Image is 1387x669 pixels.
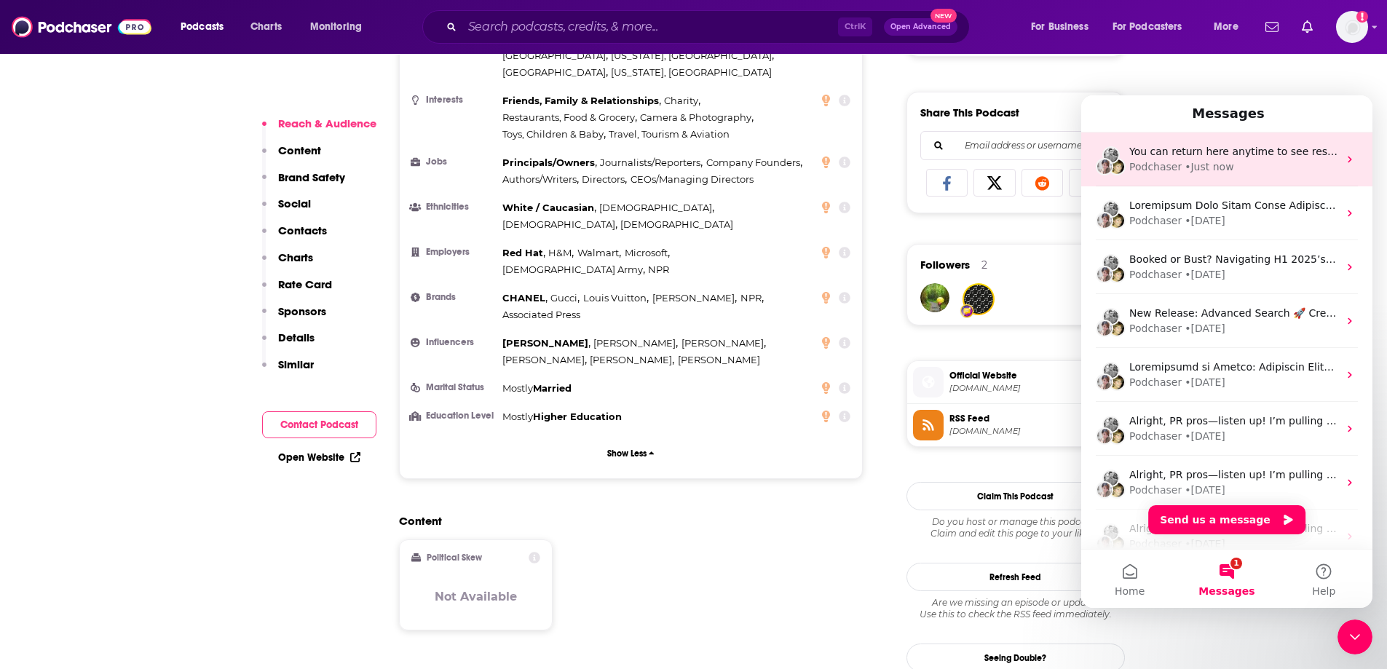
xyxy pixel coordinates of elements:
button: open menu [1204,15,1257,39]
span: H&M [548,247,572,258]
a: Open Website [278,451,360,464]
span: [PERSON_NAME] [678,354,760,365]
img: Barbara avatar [27,116,44,134]
p: Rate Card [278,277,332,291]
span: Directors [582,173,625,185]
span: , [590,352,674,368]
div: Search followers [920,131,1111,160]
a: Copy Link [1069,169,1111,197]
span: CHANEL [502,292,545,304]
button: Similar [262,357,314,384]
div: • [DATE] [103,333,144,349]
span: , [502,47,608,64]
p: Sponsors [278,304,326,318]
button: Show Less [411,440,851,467]
iframe: Intercom live chat [1337,619,1372,654]
h3: Employers [411,248,497,257]
span: [DEMOGRAPHIC_DATA] [599,202,712,213]
span: , [593,335,678,352]
img: Carmela avatar [15,170,32,188]
a: Share on Facebook [926,169,968,197]
p: Content [278,143,321,157]
h3: Education Level [411,411,497,421]
span: Messages [117,491,173,501]
h3: Share This Podcast [920,106,1019,119]
a: Show notifications dropdown [1296,15,1319,39]
div: 2 [981,258,987,272]
span: New Release: Advanced Search 🚀 Create complex search queries with a simple interface. Click "Open... [48,212,1067,223]
span: , [599,199,714,216]
span: , [502,154,597,171]
span: RSS Feed [949,412,1118,425]
span: , [502,126,606,143]
span: For Podcasters [1113,17,1182,37]
span: White / Caucasian [502,202,594,213]
span: Ctrl K [838,17,872,36]
span: CEOs/Managing Directors [631,173,754,185]
p: Details [278,330,315,344]
button: Social [262,197,311,223]
button: Contacts [262,223,327,250]
span: [GEOGRAPHIC_DATA] [502,66,606,78]
div: • [DATE] [103,280,144,295]
button: open menu [1103,15,1204,39]
span: Walmart [577,247,619,258]
span: Charts [250,17,282,37]
span: , [640,109,754,126]
div: Podchaser [48,333,100,349]
span: [US_STATE], [GEOGRAPHIC_DATA] [611,50,772,61]
div: Search podcasts, credits, & more... [436,10,984,44]
span: [US_STATE], [GEOGRAPHIC_DATA] [611,66,772,78]
span: , [502,64,608,81]
button: open menu [170,15,242,39]
div: Podchaser [48,64,100,79]
img: Barbara avatar [27,332,44,349]
span: , [502,335,590,352]
button: open menu [1021,15,1107,39]
span: [PERSON_NAME] [593,337,676,349]
h2: Content [399,514,852,528]
img: Carmela avatar [15,386,32,403]
span: Authors/Writers [502,173,577,185]
span: [GEOGRAPHIC_DATA] [502,50,606,61]
img: Matt avatar [21,213,39,230]
div: • [DATE] [103,226,144,241]
span: For Business [1031,17,1088,37]
input: Search podcasts, credits, & more... [462,15,838,39]
span: , [502,261,645,278]
img: Carmela avatar [15,224,32,242]
span: New [930,9,957,23]
img: Barbara avatar [27,440,44,457]
button: Charts [262,250,313,277]
button: Sponsors [262,304,326,331]
span: [PERSON_NAME] [652,292,735,304]
span: , [577,245,621,261]
img: User Profile [1336,11,1368,43]
span: Higher Education [533,411,622,422]
h3: Not Available [435,590,517,603]
span: Restaurants, Food & Grocery [502,111,635,123]
img: Seyfert [964,285,993,314]
a: Podchaser - Follow, Share and Rate Podcasts [12,13,151,41]
span: Toys, Children & Baby [502,128,604,140]
img: Matt avatar [21,105,39,122]
h3: Marital Status [411,383,497,392]
p: Show Less [607,448,647,459]
span: Principals/Owners [502,157,595,168]
span: , [652,290,737,306]
div: • [DATE] [103,441,144,456]
span: , [611,47,774,64]
span: NPR [740,292,762,304]
h2: Political Skew [427,553,482,563]
p: Brand Safety [278,170,345,184]
button: open menu [300,15,381,39]
span: Associated Press [502,309,580,320]
span: [DEMOGRAPHIC_DATA] [502,218,615,230]
span: Help [231,491,254,501]
h3: Ethnicities [411,202,497,212]
button: Help [194,454,291,512]
img: Matt avatar [21,320,39,338]
div: Podchaser [48,172,100,187]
